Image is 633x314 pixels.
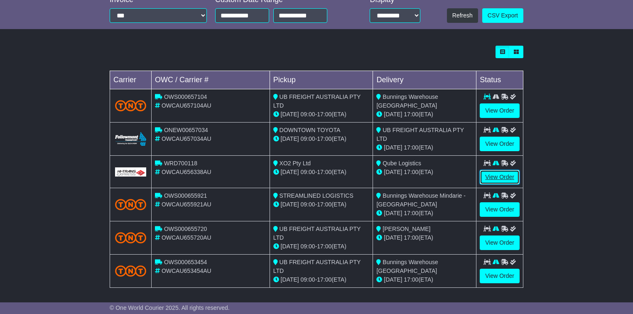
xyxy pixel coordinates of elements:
span: OWCAU655720AU [162,234,211,241]
span: [DATE] [384,210,402,216]
span: OWS000653454 [164,259,207,265]
span: OWCAU656338AU [162,169,211,175]
div: - (ETA) [273,275,370,284]
span: 09:00 [301,243,315,250]
span: 17:00 [404,234,418,241]
div: (ETA) [376,143,473,152]
span: OWS000655921 [164,192,207,199]
span: [DATE] [384,234,402,241]
span: 17:00 [317,135,331,142]
td: OWC / Carrier # [152,71,270,89]
span: 17:00 [404,111,418,118]
span: OWCAU657104AU [162,102,211,109]
img: GetCarrierServiceLogo [115,167,146,177]
span: 17:00 [404,169,418,175]
span: Bunnings Warehouse [GEOGRAPHIC_DATA] [376,93,438,109]
a: View Order [480,269,520,283]
span: Bunnings Warehouse [GEOGRAPHIC_DATA] [376,259,438,274]
td: Status [476,71,523,89]
span: 17:00 [404,276,418,283]
span: [DATE] [281,276,299,283]
span: 17:00 [317,243,331,250]
span: [DATE] [384,144,402,151]
img: TNT_Domestic.png [115,265,146,277]
div: - (ETA) [273,110,370,119]
span: [PERSON_NAME] [383,226,430,232]
span: Qube Logistics [383,160,421,167]
span: 17:00 [317,169,331,175]
a: View Order [480,170,520,184]
span: XO2 Pty Ltd [280,160,311,167]
a: View Order [480,202,520,217]
span: 09:00 [301,276,315,283]
span: OWS000655720 [164,226,207,232]
div: (ETA) [376,233,473,242]
span: STREAMLINED LOGISTICS [280,192,353,199]
div: - (ETA) [273,200,370,209]
td: Pickup [270,71,373,89]
span: OWCAU655921AU [162,201,211,208]
span: [DATE] [384,111,402,118]
td: Delivery [373,71,476,89]
div: - (ETA) [273,168,370,177]
img: TNT_Domestic.png [115,232,146,243]
img: TNT_Domestic.png [115,100,146,111]
img: TNT_Domestic.png [115,199,146,210]
span: 17:00 [317,111,331,118]
span: [DATE] [384,169,402,175]
span: [DATE] [384,276,402,283]
a: View Order [480,137,520,151]
div: - (ETA) [273,135,370,143]
img: Followmont_Transport.png [115,132,146,146]
span: 17:00 [317,201,331,208]
a: View Order [480,235,520,250]
span: [DATE] [281,169,299,175]
span: Bunnings Warehouse Mindarie - [GEOGRAPHIC_DATA] [376,192,465,208]
div: (ETA) [376,168,473,177]
span: OWCAU657034AU [162,135,211,142]
a: View Order [480,103,520,118]
span: OWCAU653454AU [162,267,211,274]
div: (ETA) [376,275,473,284]
span: 09:00 [301,135,315,142]
span: UB FREIGHT AUSTRALIA PTY LTD [273,259,361,274]
span: 17:00 [317,276,331,283]
span: 17:00 [404,144,418,151]
span: DOWNTOWN TOYOTA [280,127,341,133]
span: 09:00 [301,111,315,118]
span: 17:00 [404,210,418,216]
span: [DATE] [281,111,299,118]
span: UB FREIGHT AUSTRALIA PTY LTD [376,127,464,142]
span: UB FREIGHT AUSTRALIA PTY LTD [273,93,361,109]
span: WRD700118 [164,160,197,167]
div: (ETA) [376,110,473,119]
span: ONEW00657034 [164,127,208,133]
span: [DATE] [281,201,299,208]
button: Refresh [447,8,478,23]
td: Carrier [110,71,152,89]
div: - (ETA) [273,242,370,251]
a: CSV Export [482,8,523,23]
span: [DATE] [281,135,299,142]
span: 09:00 [301,169,315,175]
span: [DATE] [281,243,299,250]
span: UB FREIGHT AUSTRALIA PTY LTD [273,226,361,241]
span: OWS000657104 [164,93,207,100]
div: (ETA) [376,209,473,218]
span: 09:00 [301,201,315,208]
span: © One World Courier 2025. All rights reserved. [110,304,230,311]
